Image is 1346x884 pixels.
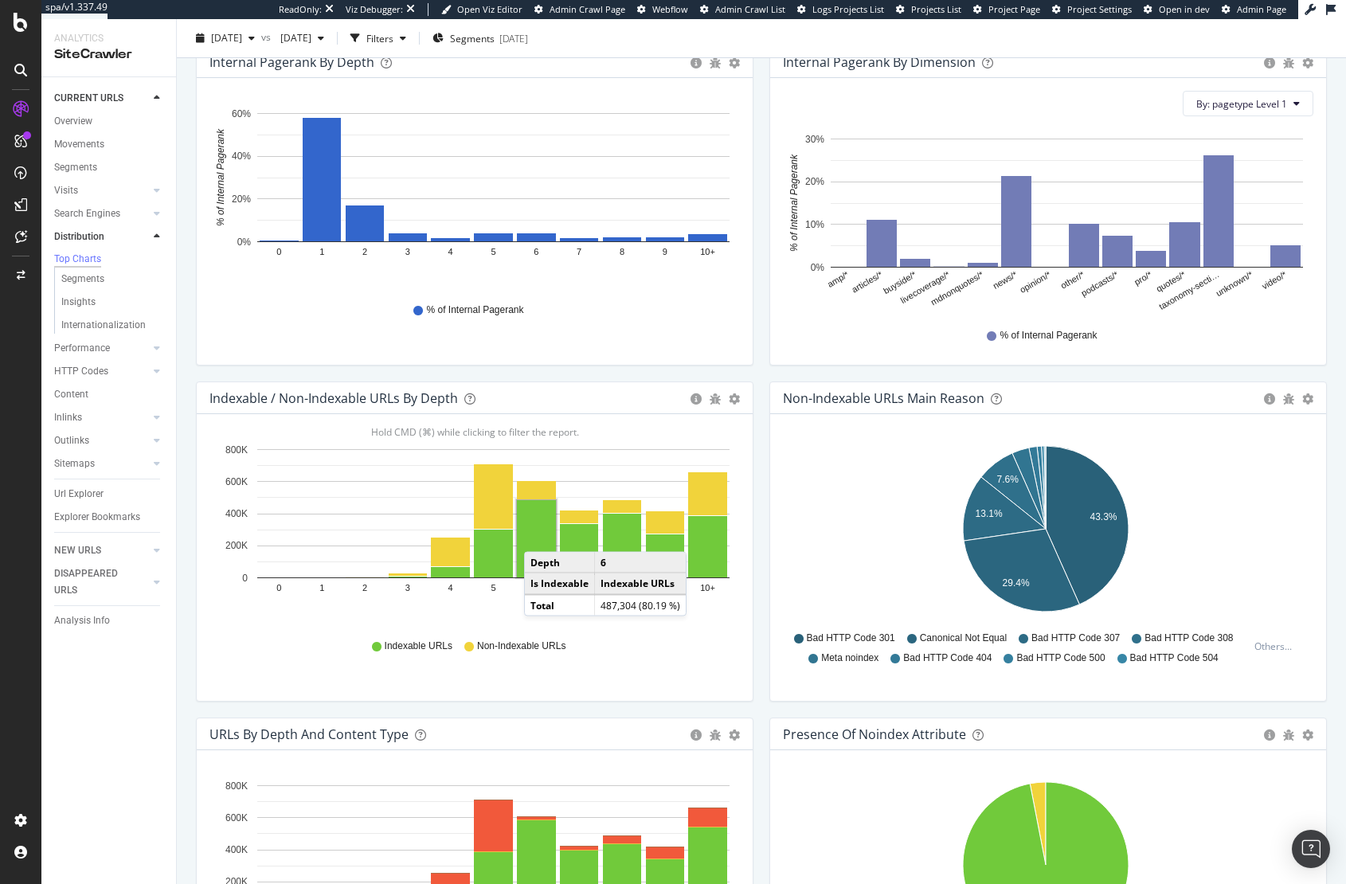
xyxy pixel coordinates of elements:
text: video/* [1260,269,1289,291]
span: Bad HTTP Code 404 [903,651,992,665]
span: Bad HTTP Code 308 [1144,632,1233,645]
a: Search Engines [54,205,149,222]
text: podcasts/* [1079,269,1120,298]
span: Admin Crawl Page [550,3,625,15]
a: Url Explorer [54,486,165,503]
div: Filters [366,31,393,45]
div: Segments [61,271,104,287]
div: Outlinks [54,432,89,449]
div: Explorer Bookmarks [54,509,140,526]
td: 6 [595,553,687,573]
a: Performance [54,340,149,357]
span: Bad HTTP Code 307 [1031,632,1120,645]
span: Admin Crawl List [715,3,785,15]
svg: A chart. [783,129,1308,314]
a: DISAPPEARED URLS [54,565,149,599]
div: Sitemaps [54,456,95,472]
td: Is Indexable [525,573,595,594]
div: Presence of noindex attribute [783,726,966,742]
text: 3 [405,584,410,593]
div: Internal Pagerank By Dimension [783,54,976,70]
text: % of Internal Pagerank [215,128,226,226]
text: 6 [534,248,538,257]
div: A chart. [783,440,1308,624]
div: Segments [54,159,97,176]
text: 29.4% [1003,578,1030,589]
text: 13.1% [976,508,1003,519]
div: gear [1302,57,1313,68]
div: Indexable / Non-Indexable URLs by Depth [209,390,458,406]
text: 3 [405,248,410,257]
div: circle-info [691,729,702,741]
span: By: pagetype Level 1 [1196,97,1287,111]
text: pro/* [1133,269,1154,287]
span: Non-Indexable URLs [477,640,565,653]
text: 7 [577,248,581,257]
div: HTTP Codes [54,363,108,380]
text: quotes/* [1154,269,1188,294]
span: vs [261,29,274,43]
div: Analytics [54,32,163,45]
text: unknown/* [1215,269,1255,298]
text: 5 [491,248,495,257]
text: 0 [276,248,281,257]
div: circle-info [1264,57,1275,68]
div: bug [1283,729,1294,741]
text: 43.3% [1090,511,1117,522]
text: 40% [232,151,251,162]
text: 10% [805,219,824,230]
button: Filters [344,25,413,51]
div: Analysis Info [54,612,110,629]
svg: A chart. [209,440,734,624]
text: 0% [237,237,252,248]
span: Open in dev [1159,3,1210,15]
div: bug [1283,393,1294,405]
text: % of Internal Pagerank [788,154,800,252]
a: Webflow [637,3,688,16]
a: Movements [54,136,165,153]
a: Segments [54,159,165,176]
span: Canonical Not Equal [920,632,1007,645]
a: Visits [54,182,149,199]
div: circle-info [1264,729,1275,741]
a: Sitemaps [54,456,149,472]
span: Admin Page [1237,3,1286,15]
div: bug [710,57,721,68]
button: By: pagetype Level 1 [1183,91,1313,116]
a: Distribution [54,229,149,245]
div: gear [729,729,740,741]
a: CURRENT URLS [54,90,149,107]
a: Outlinks [54,432,149,449]
text: 20% [232,194,251,205]
div: Non-Indexable URLs Main Reason [783,390,984,406]
div: Insights [61,294,96,311]
text: 2 [362,584,367,593]
text: 0% [811,262,825,273]
span: Bad HTTP Code 500 [1016,651,1105,665]
svg: A chart. [209,104,734,288]
span: Segments [450,31,495,45]
span: Projects List [911,3,961,15]
a: Explorer Bookmarks [54,509,165,526]
div: Others... [1254,640,1299,653]
button: [DATE] [274,25,331,51]
a: Overview [54,113,165,130]
div: Internationalization [61,317,146,334]
div: circle-info [1264,393,1275,405]
text: 600K [225,476,248,487]
div: DISAPPEARED URLS [54,565,135,599]
div: gear [729,57,740,68]
div: gear [1302,729,1313,741]
td: 487,304 (80.19 %) [595,594,687,615]
text: 400K [225,844,248,855]
text: other/* [1058,269,1086,291]
div: Movements [54,136,104,153]
text: amp/* [826,269,851,289]
span: Webflow [652,3,688,15]
span: Bad HTTP Code 504 [1130,651,1219,665]
span: Project Settings [1067,3,1132,15]
text: 60% [232,108,251,119]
